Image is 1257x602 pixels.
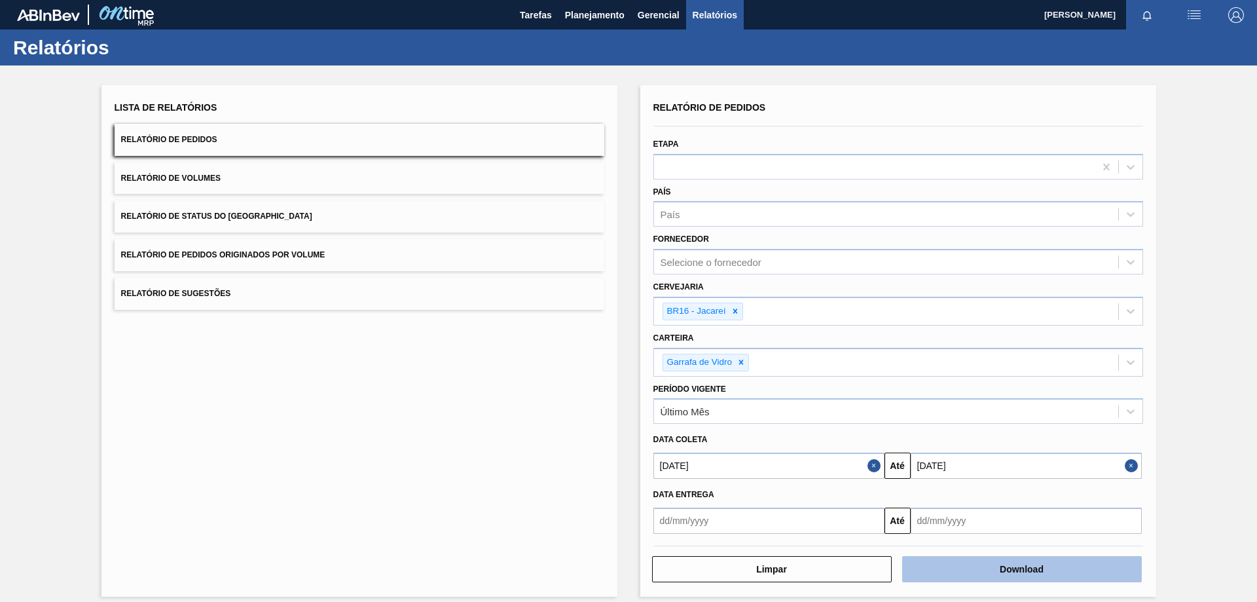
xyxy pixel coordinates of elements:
[121,250,325,259] span: Relatório de Pedidos Originados por Volume
[652,556,892,582] button: Limpar
[884,508,911,534] button: Até
[115,102,217,113] span: Lista de Relatórios
[653,508,884,534] input: dd/mm/yyyy
[663,303,728,320] div: BR16 - Jacareí
[911,508,1142,534] input: dd/mm/yyyy
[121,174,221,183] span: Relatório de Volumes
[115,278,604,310] button: Relatório de Sugestões
[121,212,312,221] span: Relatório de Status do [GEOGRAPHIC_DATA]
[1228,7,1244,23] img: Logout
[661,257,761,268] div: Selecione o fornecedor
[902,556,1142,582] button: Download
[653,453,884,479] input: dd/mm/yyyy
[1186,7,1202,23] img: userActions
[653,102,766,113] span: Relatório de Pedidos
[661,406,710,417] div: Último Mês
[663,354,735,371] div: Garrafa de Vidro
[121,135,217,144] span: Relatório de Pedidos
[653,187,671,197] label: País
[653,235,709,244] label: Fornecedor
[121,289,231,298] span: Relatório de Sugestões
[653,385,726,394] label: Período Vigente
[13,40,246,55] h1: Relatórios
[1126,6,1168,24] button: Notificações
[115,124,604,156] button: Relatório de Pedidos
[653,490,714,499] span: Data entrega
[115,239,604,271] button: Relatório de Pedidos Originados por Volume
[17,9,80,21] img: TNhmsLtSVTkK8tSr43FrP2fwEKptu5GPRR3wAAAABJRU5ErkJggg==
[520,7,552,23] span: Tarefas
[911,453,1142,479] input: dd/mm/yyyy
[115,162,604,195] button: Relatório de Volumes
[653,282,704,292] label: Cervejaria
[638,7,680,23] span: Gerencial
[1125,453,1142,479] button: Close
[867,453,884,479] button: Close
[661,209,680,220] div: País
[884,453,911,479] button: Até
[115,200,604,233] button: Relatório de Status do [GEOGRAPHIC_DATA]
[653,435,708,444] span: Data coleta
[693,7,737,23] span: Relatórios
[653,333,694,343] label: Carteira
[653,140,679,149] label: Etapa
[565,7,625,23] span: Planejamento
